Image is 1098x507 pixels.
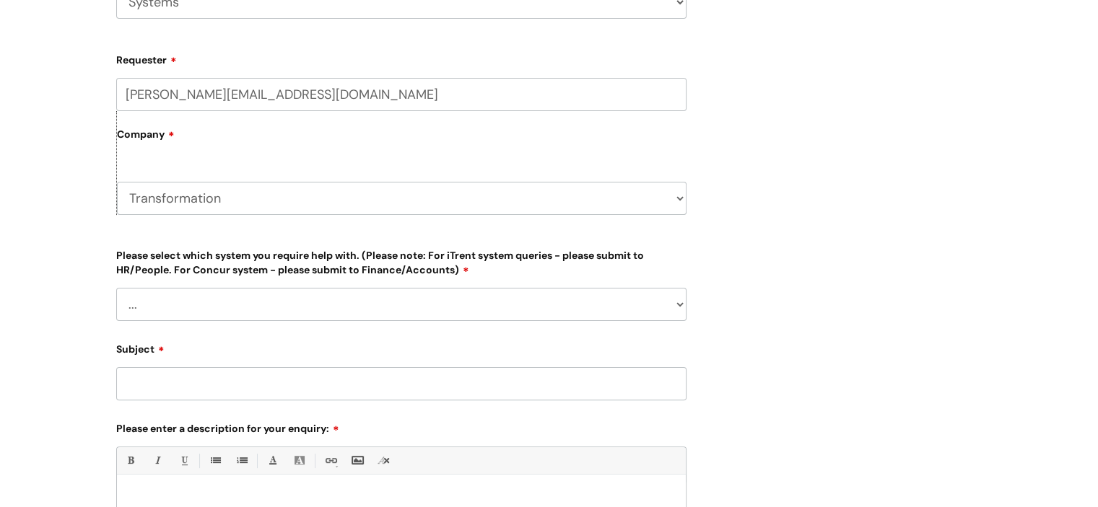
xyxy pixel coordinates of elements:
[116,247,687,276] label: Please select which system you require help with. (Please note: For iTrent system queries - pleas...
[116,338,687,356] label: Subject
[263,451,282,469] a: Font Color
[116,49,687,66] label: Requester
[232,451,250,469] a: 1. Ordered List (Ctrl-Shift-8)
[116,78,687,111] input: Email
[290,451,308,469] a: Back Color
[116,418,687,435] label: Please enter a description for your enquiry:
[375,451,393,469] a: Remove formatting (Ctrl-\)
[321,451,339,469] a: Link
[175,451,193,469] a: Underline(Ctrl-U)
[348,451,366,469] a: Insert Image...
[121,451,139,469] a: Bold (Ctrl-B)
[117,123,687,156] label: Company
[148,451,166,469] a: Italic (Ctrl-I)
[206,451,224,469] a: • Unordered List (Ctrl-Shift-7)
